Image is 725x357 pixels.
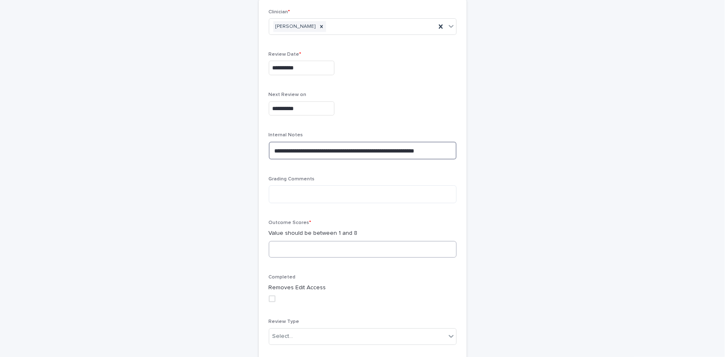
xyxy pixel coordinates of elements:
p: Value should be between 1 and 8 [269,229,457,238]
span: Review Date [269,52,302,57]
div: Select... [273,332,293,341]
div: [PERSON_NAME] [273,21,317,32]
span: Completed [269,275,296,280]
p: Removes Edit Access [269,283,457,292]
span: Next Review on [269,92,307,97]
span: Grading Comments [269,177,315,182]
span: Outcome Scores [269,220,312,225]
span: Review Type [269,319,300,324]
span: Internal Notes [269,133,303,138]
span: Clinician [269,10,290,15]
